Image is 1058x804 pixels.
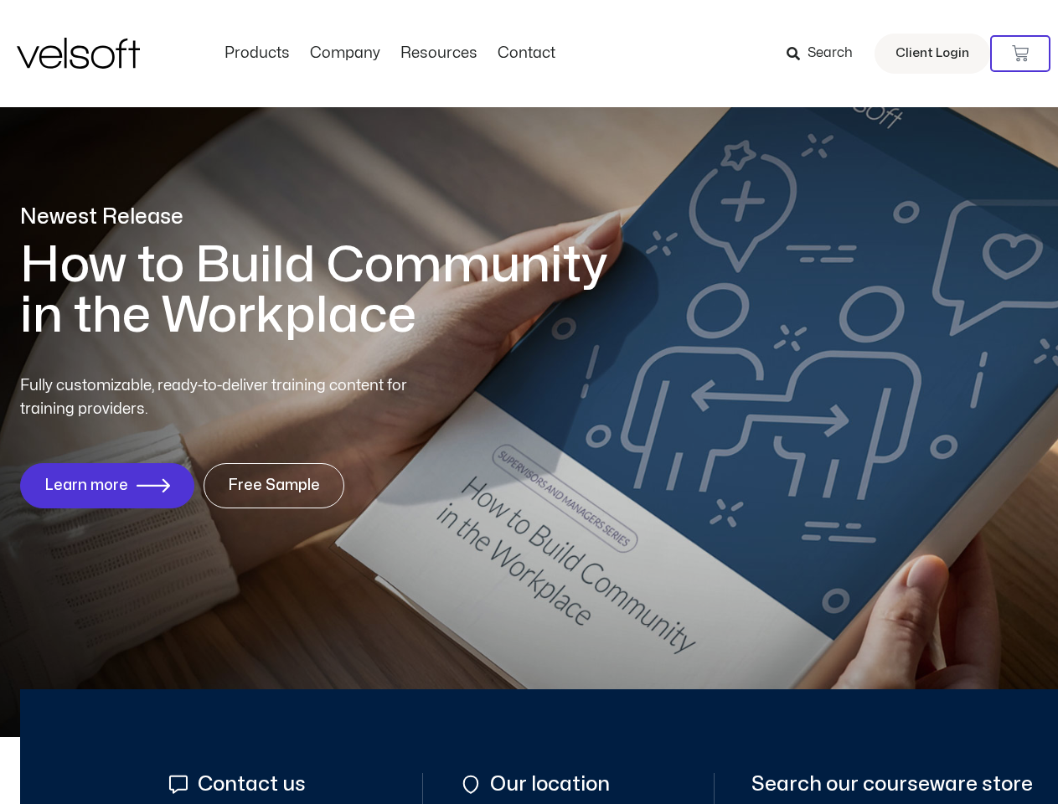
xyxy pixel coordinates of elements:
[300,44,390,63] a: CompanyMenu Toggle
[17,38,140,69] img: Velsoft Training Materials
[214,44,565,63] nav: Menu
[20,240,632,341] h1: How to Build Community in the Workplace
[875,33,990,74] a: Client Login
[20,203,632,232] p: Newest Release
[751,773,1033,796] span: Search our courseware store
[488,44,565,63] a: ContactMenu Toggle
[214,44,300,63] a: ProductsMenu Toggle
[787,39,864,68] a: Search
[204,463,344,508] a: Free Sample
[895,43,969,64] span: Client Login
[44,477,128,494] span: Learn more
[390,44,488,63] a: ResourcesMenu Toggle
[20,374,437,421] p: Fully customizable, ready-to-deliver training content for training providers.
[194,773,306,796] span: Contact us
[20,463,194,508] a: Learn more
[808,43,853,64] span: Search
[228,477,320,494] span: Free Sample
[486,773,610,796] span: Our location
